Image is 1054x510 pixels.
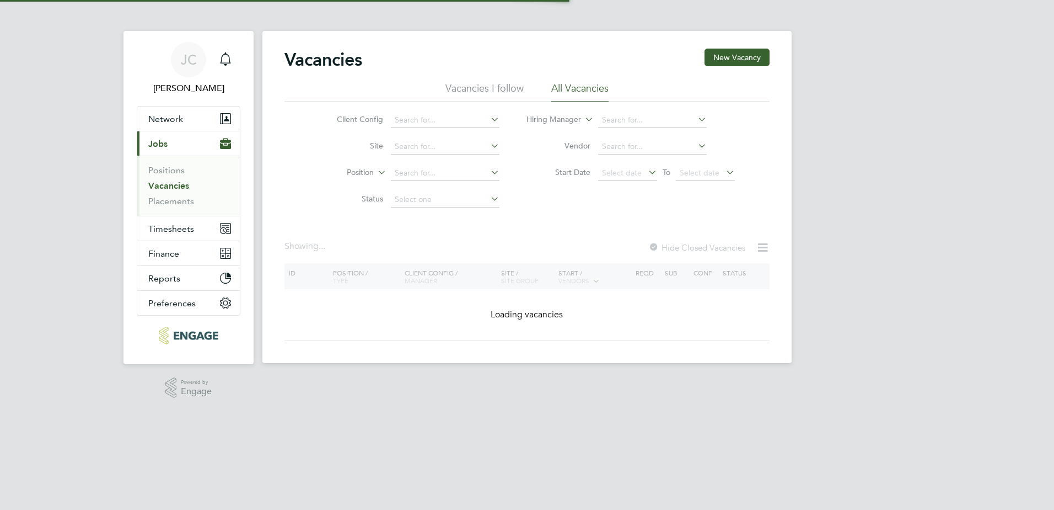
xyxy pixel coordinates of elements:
a: Placements [148,196,194,206]
button: Network [137,107,240,131]
img: educationmattersgroup-logo-retina.png [159,327,218,344]
span: Select date [602,168,642,178]
button: Jobs [137,131,240,156]
h2: Vacancies [284,49,362,71]
button: Finance [137,241,240,265]
button: New Vacancy [705,49,770,66]
span: Timesheets [148,224,194,234]
input: Search for... [598,113,707,128]
input: Search for... [391,166,499,181]
span: Select date [680,168,719,178]
span: Powered by [181,378,212,387]
span: ... [319,241,325,252]
input: Search for... [391,113,499,128]
span: JC [181,52,197,67]
div: Jobs [137,156,240,216]
span: Preferences [148,298,196,309]
label: Vendor [527,141,590,151]
label: Hide Closed Vacancies [648,242,745,253]
label: Start Date [527,167,590,177]
label: Site [320,141,383,151]
label: Client Config [320,114,383,124]
span: Engage [181,387,212,396]
label: Position [310,167,374,178]
div: Showing [284,241,327,252]
span: To [659,165,674,179]
li: All Vacancies [551,82,609,102]
span: Jobs [148,139,168,149]
input: Search for... [598,139,707,155]
nav: Main navigation [123,31,254,364]
button: Timesheets [137,216,240,241]
input: Select one [391,192,499,208]
a: Go to home page [137,327,240,344]
a: JC[PERSON_NAME] [137,42,240,95]
li: Vacancies I follow [445,82,524,102]
span: James Carey [137,82,240,95]
label: Status [320,194,383,204]
span: Reports [148,273,180,284]
input: Search for... [391,139,499,155]
span: Finance [148,248,179,259]
label: Hiring Manager [518,114,581,125]
button: Preferences [137,291,240,315]
button: Reports [137,266,240,290]
span: Network [148,114,183,124]
a: Powered byEngage [165,378,212,399]
a: Vacancies [148,180,189,191]
a: Positions [148,165,185,176]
